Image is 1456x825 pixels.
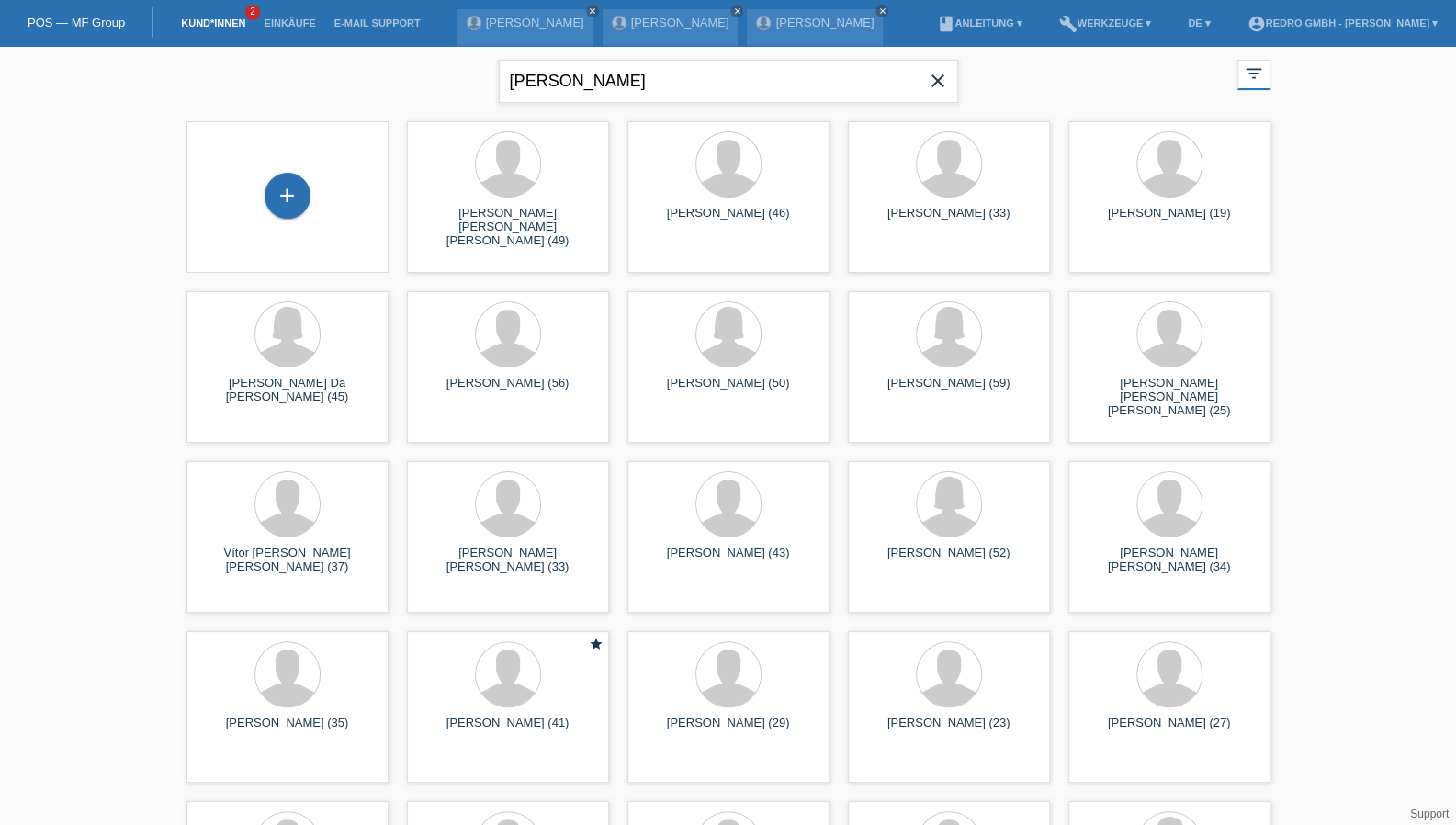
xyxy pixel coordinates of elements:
[28,16,125,29] a: POS — MF Group
[927,70,949,92] i: close
[936,15,954,33] i: book
[877,6,886,16] i: close
[1083,546,1256,575] div: [PERSON_NAME] [PERSON_NAME] (34)
[1179,17,1219,28] a: DE ▾
[775,16,874,29] a: [PERSON_NAME]
[732,6,741,16] i: close
[863,546,1035,575] div: [PERSON_NAME] (52)
[201,376,374,405] div: [PERSON_NAME] Da [PERSON_NAME] (45)
[642,206,815,235] div: [PERSON_NAME] (46)
[927,17,1031,28] a: bookAnleitung ▾
[863,376,1035,405] div: [PERSON_NAME] (59)
[422,376,594,405] div: [PERSON_NAME] (56)
[172,17,254,28] a: Kund*innen
[589,637,604,651] i: star
[642,376,815,405] div: [PERSON_NAME] (50)
[642,546,815,575] div: [PERSON_NAME] (43)
[422,206,594,239] div: [PERSON_NAME] [PERSON_NAME] [PERSON_NAME] (49)
[1059,15,1078,33] i: build
[631,16,729,29] a: [PERSON_NAME]
[1083,206,1256,235] div: [PERSON_NAME] (19)
[265,180,310,211] div: Kund*in hinzufügen
[422,716,594,745] div: [PERSON_NAME] (41)
[1247,15,1265,33] i: account_circle
[1083,376,1256,409] div: [PERSON_NAME] [PERSON_NAME] [PERSON_NAME] (25)
[325,17,430,28] a: E-Mail Support
[201,716,374,745] div: [PERSON_NAME] (35)
[730,5,743,17] a: close
[245,5,260,20] span: 2
[422,546,594,575] div: [PERSON_NAME] [PERSON_NAME] (33)
[875,5,888,17] a: close
[1410,808,1449,820] a: Support
[201,546,374,575] div: Vítor [PERSON_NAME] [PERSON_NAME] (37)
[588,6,597,16] i: close
[254,17,324,28] a: Einkäufe
[863,206,1035,235] div: [PERSON_NAME] (33)
[1244,63,1264,84] i: filter_list
[642,716,815,745] div: [PERSON_NAME] (29)
[1050,17,1161,28] a: buildWerkzeuge ▾
[586,5,599,17] a: close
[863,716,1035,745] div: [PERSON_NAME] (23)
[499,60,958,103] input: Suche...
[1083,716,1256,745] div: [PERSON_NAME] (27)
[486,16,584,29] a: [PERSON_NAME]
[1237,17,1447,28] a: account_circleRedro GmbH - [PERSON_NAME] ▾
